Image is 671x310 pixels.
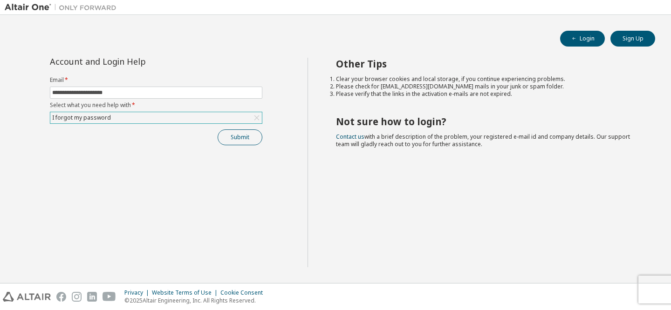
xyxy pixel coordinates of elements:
div: Account and Login Help [50,58,220,65]
label: Email [50,76,262,84]
img: altair_logo.svg [3,292,51,302]
img: linkedin.svg [87,292,97,302]
h2: Not sure how to login? [336,115,639,128]
div: I forgot my password [51,113,112,123]
li: Clear your browser cookies and local storage, if you continue experiencing problems. [336,75,639,83]
a: Contact us [336,133,364,141]
div: Website Terms of Use [152,289,220,297]
div: I forgot my password [50,112,262,123]
img: youtube.svg [103,292,116,302]
button: Login [560,31,605,47]
button: Sign Up [610,31,655,47]
p: © 2025 Altair Engineering, Inc. All Rights Reserved. [124,297,268,304]
label: Select what you need help with [50,101,262,109]
img: facebook.svg [56,292,66,302]
div: Cookie Consent [220,289,268,297]
div: Privacy [124,289,152,297]
span: with a brief description of the problem, your registered e-mail id and company details. Our suppo... [336,133,630,148]
img: instagram.svg [72,292,82,302]
li: Please verify that the links in the activation e-mails are not expired. [336,90,639,98]
button: Submit [218,129,262,145]
h2: Other Tips [336,58,639,70]
li: Please check for [EMAIL_ADDRESS][DOMAIN_NAME] mails in your junk or spam folder. [336,83,639,90]
img: Altair One [5,3,121,12]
